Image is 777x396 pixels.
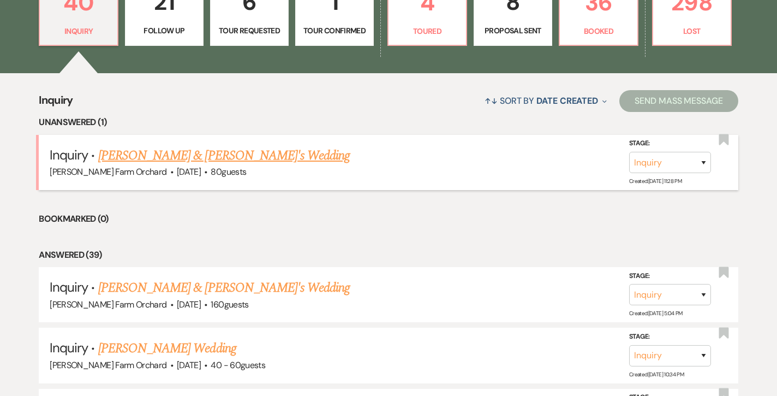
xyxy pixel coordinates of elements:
span: [PERSON_NAME] Farm Orchard [50,299,166,310]
label: Stage: [629,138,711,150]
p: Toured [395,25,459,37]
p: Tour Confirmed [302,25,367,37]
button: Send Mass Message [619,90,738,112]
button: Sort By Date Created [480,86,611,115]
li: Answered (39) [39,248,738,262]
p: Inquiry [46,25,111,37]
span: [DATE] [177,166,201,178]
li: Unanswered (1) [39,115,738,129]
span: Created: [DATE] 11:28 PM [629,178,682,185]
span: Inquiry [50,146,88,163]
span: Created: [DATE] 10:34 PM [629,370,684,377]
span: Inquiry [39,92,73,115]
p: Follow Up [132,25,196,37]
li: Bookmarked (0) [39,212,738,226]
span: Inquiry [50,279,88,295]
a: [PERSON_NAME] & [PERSON_NAME]'s Wedding [98,146,350,166]
span: ↑↓ [485,95,498,107]
span: Created: [DATE] 5:04 PM [629,310,683,317]
span: [DATE] [177,299,201,310]
span: 40 - 60 guests [211,359,265,371]
p: Lost [660,25,724,37]
p: Tour Requested [217,25,282,37]
p: Proposal Sent [481,25,545,37]
span: Date Created [536,95,598,107]
span: [DATE] [177,359,201,371]
span: Inquiry [50,339,88,356]
a: [PERSON_NAME] Wedding [98,339,236,358]
span: [PERSON_NAME] Farm Orchard [50,359,166,371]
span: 80 guests [211,166,246,178]
span: [PERSON_NAME] Farm Orchard [50,166,166,178]
a: [PERSON_NAME] & [PERSON_NAME]'s Wedding [98,278,350,298]
span: 160 guests [211,299,248,310]
label: Stage: [629,270,711,282]
label: Stage: [629,331,711,343]
p: Booked [566,25,631,37]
